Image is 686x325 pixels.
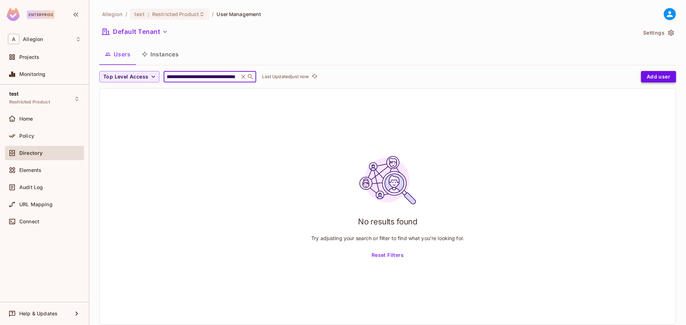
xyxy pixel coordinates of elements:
span: Home [19,116,33,122]
button: Default Tenant [99,26,171,37]
button: Settings [640,27,676,39]
span: A [8,34,19,44]
div: Enterprise [27,10,55,19]
span: refresh [312,73,318,80]
li: / [212,11,214,17]
button: Reset Filters [369,249,407,261]
span: : [147,11,150,17]
span: Restricted Product [152,11,199,17]
span: Audit Log [19,184,43,190]
span: the active workspace [102,11,123,17]
span: Projects [19,54,39,60]
span: Workspace: Allegion [23,36,43,42]
span: User Management [217,11,261,17]
h1: No results found [358,216,417,227]
span: Policy [19,133,34,139]
button: Instances [136,45,184,63]
span: Click to refresh data [309,72,319,81]
p: Last Updated just now [262,74,309,80]
span: test [9,91,19,97]
button: Top Level Access [99,71,159,82]
p: Try adjusting your search or filter to find what you’re looking for. [311,235,464,242]
span: Directory [19,150,43,156]
span: test [134,11,145,17]
span: Help & Updates [19,311,58,316]
button: refresh [310,72,319,81]
img: SReyMgAAAABJRU5ErkJggg== [7,8,20,21]
span: URL Mapping [19,202,53,207]
button: Add user [641,71,676,82]
button: Users [99,45,136,63]
span: Elements [19,167,41,173]
li: / [125,11,127,17]
span: Monitoring [19,71,46,77]
span: Restricted Product [9,99,50,105]
span: Top Level Access [103,72,148,81]
span: Connect [19,219,39,224]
